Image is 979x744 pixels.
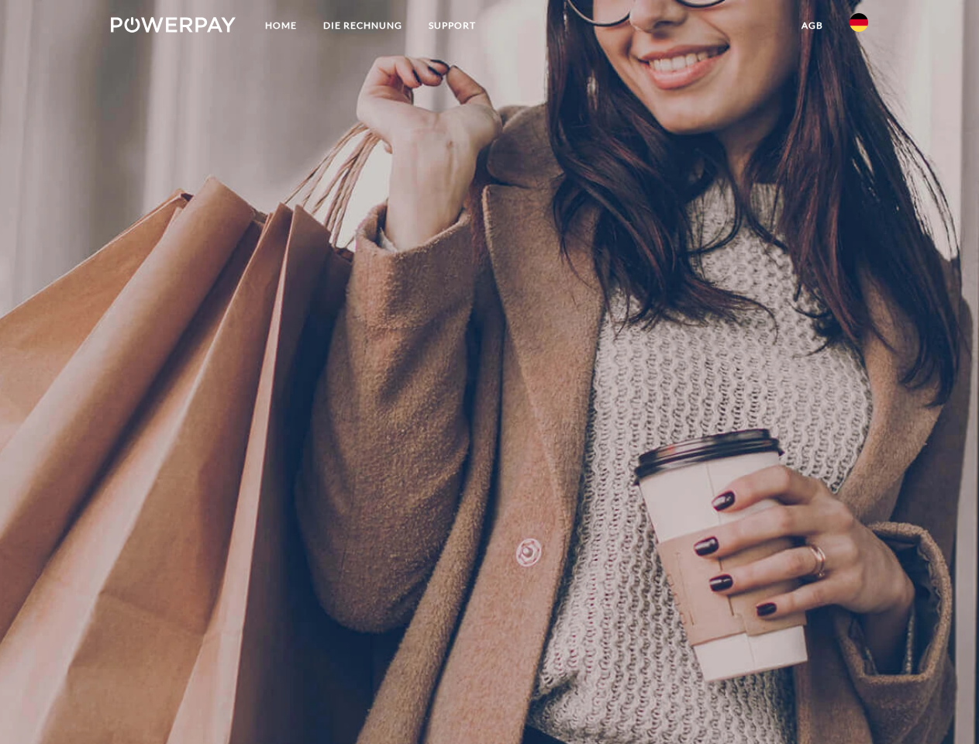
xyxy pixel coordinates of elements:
[415,12,489,40] a: SUPPORT
[111,17,236,33] img: logo-powerpay-white.svg
[252,12,310,40] a: Home
[310,12,415,40] a: DIE RECHNUNG
[788,12,836,40] a: agb
[850,13,868,32] img: de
